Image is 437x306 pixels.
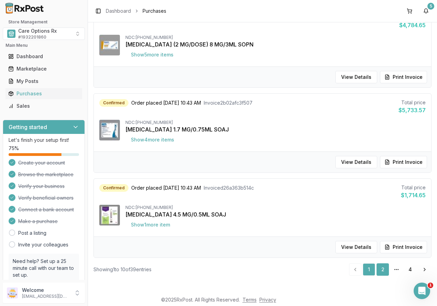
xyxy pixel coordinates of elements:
button: Print Invoice [380,71,427,83]
a: 2 [377,263,389,276]
a: Book a call [13,279,39,285]
button: Show4more items [125,134,180,146]
span: Order placed [DATE] 10:43 AM [131,99,201,106]
p: Need help? Set up a 25 minute call with our team to set up. [13,258,75,278]
p: [EMAIL_ADDRESS][DOMAIN_NAME] [22,294,70,299]
span: Browse the marketplace [18,171,74,178]
div: 5 [427,3,434,10]
button: Show5more items [125,49,179,61]
div: Total price [401,184,426,191]
a: My Posts [5,75,82,87]
a: Sales [5,100,82,112]
img: Ozempic (2 MG/DOSE) 8 MG/3ML SOPN [99,35,120,55]
button: Print Invoice [380,156,427,168]
h2: Store Management [3,19,85,25]
div: Marketplace [8,65,79,72]
a: Marketplace [5,63,82,75]
span: Verify your business [18,183,65,190]
p: Let's finish your setup first! [9,137,79,144]
a: Privacy [259,297,276,303]
span: Verify beneficial owners [18,194,74,201]
span: Connect a bank account [18,206,74,213]
div: Purchases [8,90,79,97]
a: Go to next page [418,263,432,276]
nav: pagination [349,263,432,276]
button: My Posts [3,76,85,87]
button: Sales [3,101,85,112]
button: Dashboard [3,51,85,62]
button: Marketplace [3,63,85,74]
div: My Posts [8,78,79,85]
span: # 1932201860 [18,34,46,40]
a: Invite your colleagues [18,241,68,248]
div: NDC: [PHONE_NUMBER] [125,120,426,125]
button: Print Invoice [380,241,427,253]
img: RxPost Logo [3,3,47,14]
div: [MEDICAL_DATA] 4.5 MG/0.5ML SOAJ [125,210,426,219]
img: User avatar [7,287,18,298]
a: 1 [363,263,375,276]
button: Purchases [3,88,85,99]
button: View Details [335,241,377,253]
div: NDC: [PHONE_NUMBER] [125,205,426,210]
button: View Details [335,71,377,83]
button: Select a view [3,28,85,40]
button: Show1more item [125,219,176,231]
div: Confirmed [99,184,128,192]
h3: Getting started [9,123,47,131]
button: 5 [421,6,432,17]
div: Showing 1 to 10 of 39 entries [93,266,152,273]
p: Welcome [22,287,70,294]
a: Post a listing [18,230,46,236]
button: View Details [335,156,377,168]
div: [MEDICAL_DATA] 1.7 MG/0.75ML SOAJ [125,125,426,134]
span: Create your account [18,159,65,166]
img: Wegovy 1.7 MG/0.75ML SOAJ [99,120,120,140]
a: Dashboard [5,50,82,63]
a: 4 [404,263,416,276]
div: NDC: [PHONE_NUMBER] [125,35,426,40]
div: Confirmed [99,99,128,107]
div: $4,784.65 [399,21,426,29]
nav: breadcrumb [106,8,166,14]
span: Care Options Rx [18,28,57,34]
div: Sales [8,103,79,109]
div: [MEDICAL_DATA] (2 MG/DOSE) 8 MG/3ML SOPN [125,40,426,49]
span: Invoice d26a363b514c [204,184,254,191]
span: 75 % [9,145,19,152]
span: Make a purchase [18,218,58,225]
a: Dashboard [106,8,131,14]
a: Purchases [5,87,82,100]
div: Total price [399,99,426,106]
iframe: Intercom live chat [414,283,430,299]
a: Terms [243,297,257,303]
span: Order placed [DATE] 10:43 AM [131,184,201,191]
div: $1,714.65 [401,191,426,199]
div: Dashboard [8,53,79,60]
span: Invoice 2b02afc3f507 [204,99,253,106]
img: Trulicity 4.5 MG/0.5ML SOAJ [99,205,120,225]
div: $5,733.57 [399,106,426,114]
span: Purchases [143,8,166,14]
span: 1 [428,283,433,288]
h2: Main Menu [5,43,82,48]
